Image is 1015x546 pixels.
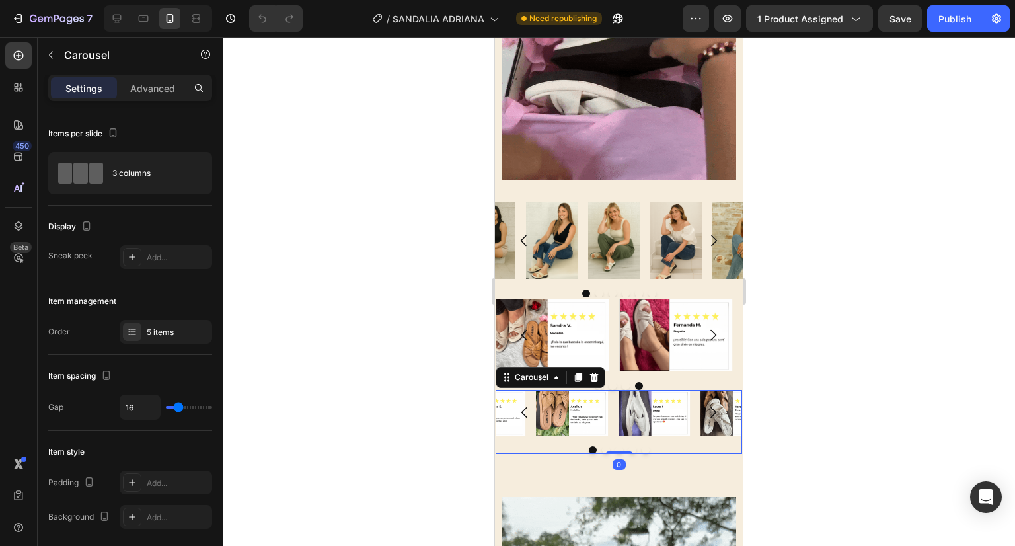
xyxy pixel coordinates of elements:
button: Dot [147,409,155,417]
button: Carousel Next Arrow [200,185,237,222]
button: Dot [114,345,122,353]
span: / [387,12,390,26]
div: Beta [10,242,32,253]
p: 7 [87,11,93,26]
span: SANDALIA ADRIANA [393,12,484,26]
img: image_demo.jpg [1,262,114,334]
div: Add... [147,512,209,524]
div: Padding [48,474,97,492]
div: 450 [13,141,32,151]
div: Publish [938,12,971,26]
img: image_demo.jpg [124,353,196,399]
p: Settings [65,81,102,95]
div: Display [48,218,94,236]
button: Dot [140,253,148,260]
button: Dot [120,409,128,417]
div: 5 items [147,327,209,338]
div: Open Intercom Messenger [970,481,1002,513]
button: Dot [94,409,102,417]
div: Item spacing [48,368,114,385]
button: Dot [107,409,115,417]
button: Dot [114,253,122,260]
div: Item management [48,295,116,307]
button: Dot [153,253,161,260]
button: Save [878,5,922,32]
button: Carousel Next Arrow [200,280,237,317]
button: Dot [127,345,135,353]
div: Sneak peek [48,250,93,262]
button: Carousel Next Arrow [200,357,237,394]
input: Auto [120,395,160,419]
button: Carousel Back Arrow [11,357,48,394]
button: Publish [927,5,983,32]
p: Carousel [64,47,176,63]
div: 0 [118,422,131,433]
img: image_demo.jpg [206,353,278,399]
button: Dot [140,345,148,353]
button: Dot [133,409,141,417]
span: Need republishing [529,13,597,24]
div: 3 columns [112,158,193,188]
img: image_demo.jpg [41,353,113,399]
button: 7 [5,5,98,32]
div: Carousel [17,334,56,346]
div: Item style [48,446,85,458]
img: image_demo.jpg [124,262,237,334]
iframe: Design area [495,37,743,546]
button: Dot [127,253,135,260]
div: Gap [48,401,63,413]
img: image_demo.jpg [217,165,269,242]
span: Save [889,13,911,24]
div: Items per slide [48,125,121,143]
p: Advanced [130,81,175,95]
button: 1 product assigned [746,5,873,32]
button: Dot [87,253,95,260]
div: Background [48,508,112,526]
button: Carousel Back Arrow [11,280,48,317]
div: Add... [147,252,209,264]
button: Dot [100,253,108,260]
div: Undo/Redo [249,5,303,32]
span: 1 product assigned [757,12,843,26]
div: Order [48,326,70,338]
div: Add... [147,477,209,489]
